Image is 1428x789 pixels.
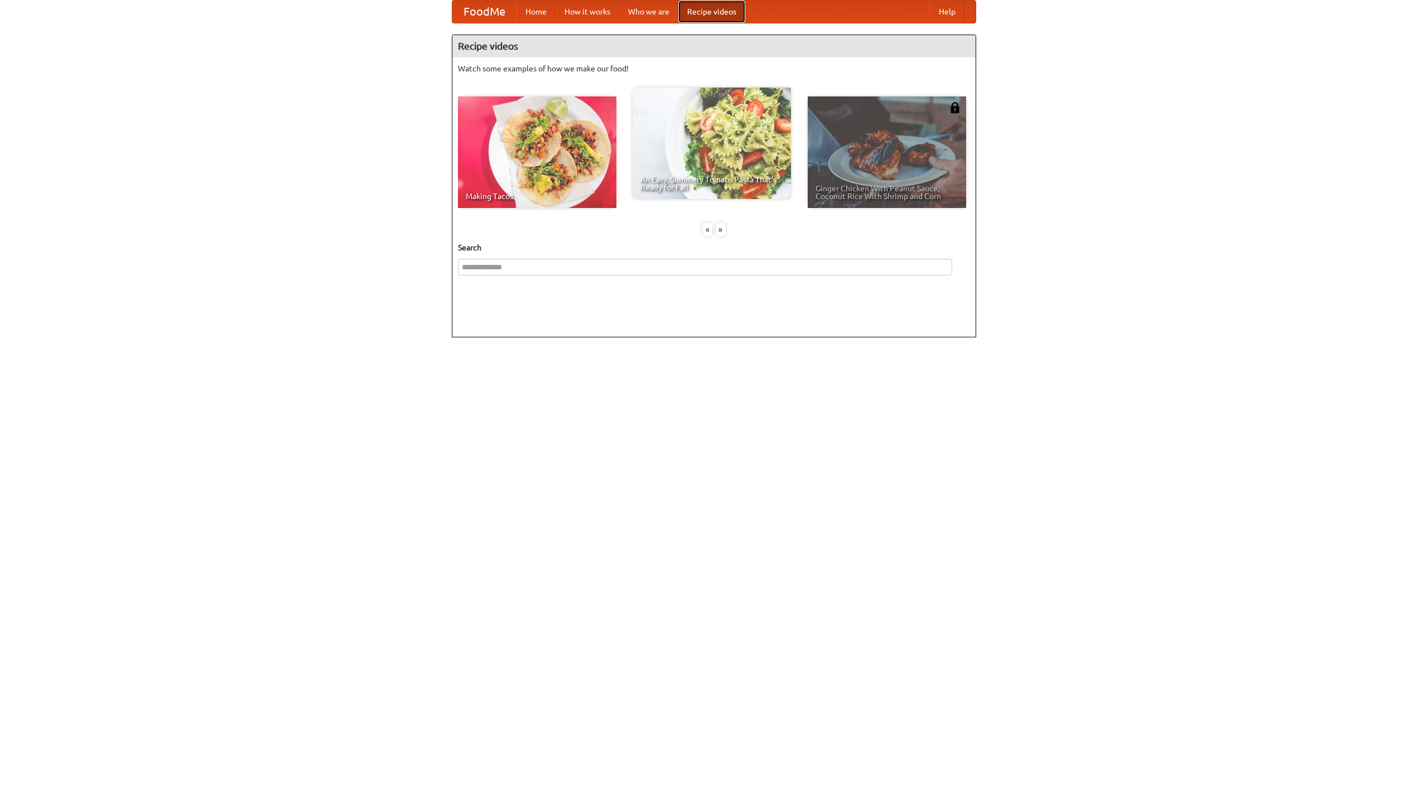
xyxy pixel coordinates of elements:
a: Recipe videos [678,1,745,23]
img: 483408.png [949,102,961,113]
span: Making Tacos [466,192,609,200]
a: Home [517,1,556,23]
p: Watch some examples of how we make our food! [458,63,970,74]
span: An Easy, Summery Tomato Pasta That's Ready for Fall [640,176,783,191]
a: FoodMe [452,1,517,23]
a: An Easy, Summery Tomato Pasta That's Ready for Fall [633,88,791,199]
div: « [702,222,712,236]
a: Help [930,1,964,23]
div: » [716,222,726,236]
h5: Search [458,242,970,253]
a: Making Tacos [458,96,616,208]
a: How it works [556,1,619,23]
a: Who we are [619,1,678,23]
h4: Recipe videos [452,35,976,57]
